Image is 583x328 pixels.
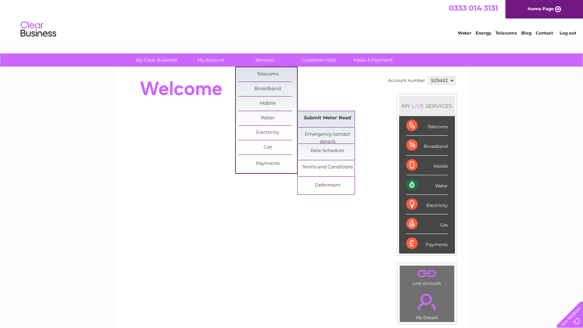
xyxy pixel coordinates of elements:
div: Water [406,175,448,195]
a: Rate Schedule [298,144,357,158]
a: Gas [238,140,297,155]
div: Payments [406,234,448,253]
a: Mobile [238,97,297,111]
img: logo.png [20,19,57,40]
a: Contact [536,30,553,36]
a: . [402,267,452,280]
div: Broadband [406,136,448,155]
a: Make A Payment [344,53,402,67]
div: LIVE [410,103,425,109]
div: Electricity [406,195,448,214]
a: My Account [181,53,240,67]
div: MY SERVICES [399,96,455,116]
a: Emergency contact details [298,127,357,142]
a: Deferment [298,178,357,193]
td: Link Account [399,265,455,288]
a: Payments [238,157,297,171]
a: Telecoms [495,30,517,36]
td: Account number [386,74,427,87]
a: Customer Help [290,53,348,67]
a: Telecoms [238,67,297,82]
a: Electricity [238,126,297,140]
div: Clear Business is a trading name of Verastar Limited (registered in [GEOGRAPHIC_DATA] No. 3667643... [124,4,460,35]
a: Blog [521,30,531,36]
a: Water [238,111,297,125]
a: Energy [476,30,491,36]
td: My Details [399,287,455,322]
div: Telecoms [406,116,448,136]
a: Services [235,53,294,67]
a: 0333 014 3131 [449,4,498,12]
a: Submit Meter Read [298,111,357,125]
div: Mobile [406,156,448,175]
a: My Clear Business [127,53,186,67]
a: Broadband [238,82,297,96]
a: Log out [560,30,576,36]
a: Terms and Conditions [298,160,357,175]
div: Gas [406,214,448,234]
a: . [402,289,452,314]
a: Water [458,30,471,36]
